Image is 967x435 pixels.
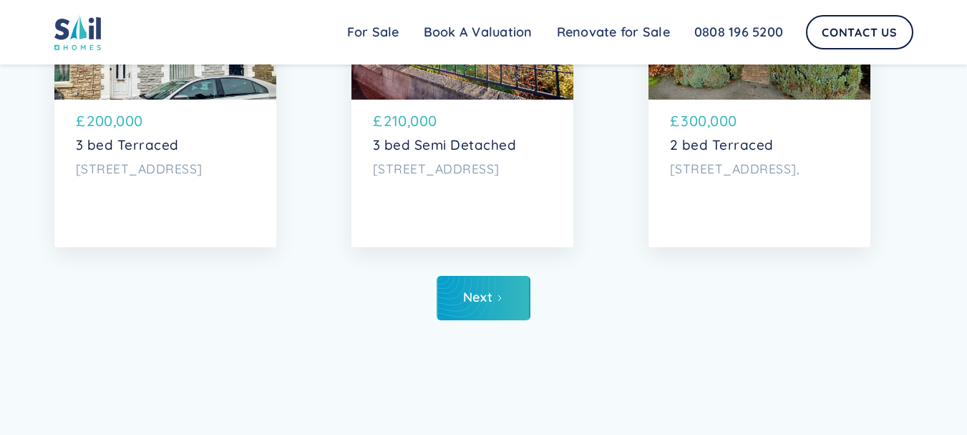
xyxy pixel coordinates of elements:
a: Next Page [437,276,530,320]
div: List [54,276,913,320]
p: [STREET_ADDRESS] [373,161,552,177]
p: 2 bed Terraced [670,137,849,153]
p: £ [373,110,383,132]
a: For Sale [335,18,412,47]
p: 300,000 [681,110,737,132]
p: 200,000 [87,110,143,132]
div: Next [463,290,492,305]
a: Book A Valuation [412,18,545,47]
p: [STREET_ADDRESS] [76,161,255,177]
p: £ [670,110,680,132]
p: 210,000 [384,110,437,132]
p: 3 bed Terraced [76,137,255,153]
a: Renovate for Sale [545,18,682,47]
a: 0808 196 5200 [682,18,795,47]
p: £ [76,110,86,132]
a: Contact Us [806,15,913,49]
img: sail home logo colored [54,14,102,50]
p: 3 bed Semi Detached [373,137,552,153]
p: [STREET_ADDRESS], [670,161,849,177]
